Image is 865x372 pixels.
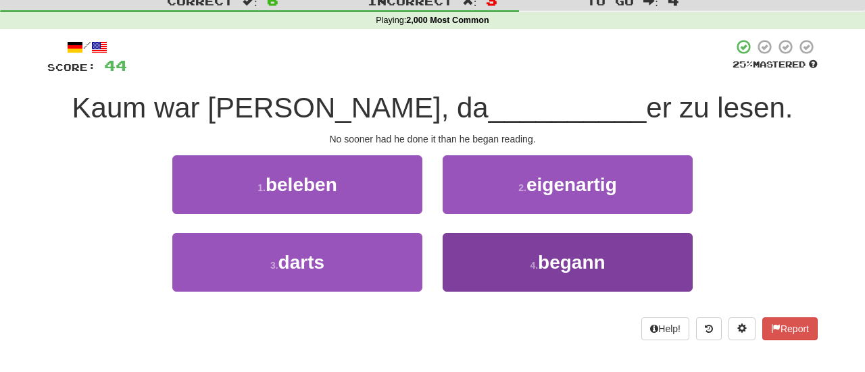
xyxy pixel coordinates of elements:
small: 4 . [530,260,538,271]
button: 3.darts [172,233,422,292]
div: Mastered [733,59,818,71]
div: / [47,38,127,55]
span: begann [538,252,605,273]
span: darts [278,252,324,273]
span: 25 % [733,59,753,70]
strong: 2,000 Most Common [406,16,489,25]
button: 2.eigenartig [443,155,693,214]
small: 3 . [270,260,278,271]
span: eigenartig [526,174,617,195]
small: 1 . [257,182,266,193]
span: er zu lesen. [646,92,793,124]
div: No sooner had he done it than he began reading. [47,132,818,146]
span: Score: [47,61,96,73]
button: 1.beleben [172,155,422,214]
small: 2 . [518,182,526,193]
span: beleben [266,174,337,195]
span: Kaum war [PERSON_NAME], da [72,92,489,124]
button: Report [762,317,818,340]
span: __________ [489,92,647,124]
button: Round history (alt+y) [696,317,722,340]
button: Help! [641,317,689,340]
button: 4.begann [443,233,693,292]
span: 44 [104,57,127,74]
